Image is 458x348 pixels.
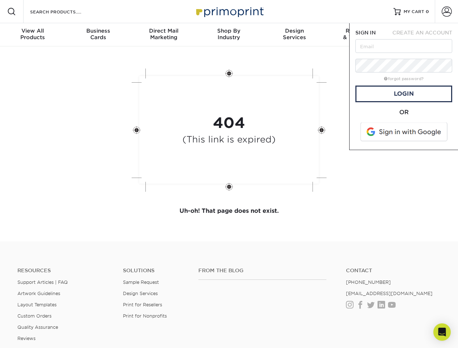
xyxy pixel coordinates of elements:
a: Artwork Guidelines [17,291,60,296]
input: SEARCH PRODUCTS..... [29,7,100,16]
a: Print for Resellers [123,302,162,307]
div: Cards [65,28,131,41]
span: Resources [327,28,392,34]
div: OR [355,108,452,117]
a: Support Articles | FAQ [17,279,68,285]
a: Custom Orders [17,313,51,319]
span: Design [262,28,327,34]
img: Primoprint [193,4,265,19]
a: Direct MailMarketing [131,23,196,46]
a: DesignServices [262,23,327,46]
span: Shop By [196,28,261,34]
a: [PHONE_NUMBER] [346,279,391,285]
a: Contact [346,268,441,274]
a: BusinessCards [65,23,131,46]
a: forgot password? [384,76,424,81]
h4: (This link is expired) [182,134,276,145]
div: Open Intercom Messenger [433,323,451,341]
div: Services [262,28,327,41]
a: Login [355,86,452,102]
span: SIGN IN [355,30,376,36]
a: Shop ByIndustry [196,23,261,46]
a: Design Services [123,291,158,296]
strong: Uh-oh! That page does not exist. [180,207,279,214]
h4: Resources [17,268,112,274]
h4: From the Blog [198,268,326,274]
span: 0 [426,9,429,14]
span: MY CART [404,9,424,15]
a: Sample Request [123,279,159,285]
a: Resources& Templates [327,23,392,46]
span: Direct Mail [131,28,196,34]
div: Marketing [131,28,196,41]
a: Layout Templates [17,302,57,307]
h4: Solutions [123,268,187,274]
span: CREATE AN ACCOUNT [392,30,452,36]
a: [EMAIL_ADDRESS][DOMAIN_NAME] [346,291,433,296]
a: Print for Nonprofits [123,313,167,319]
strong: 404 [213,114,245,132]
input: Email [355,39,452,53]
a: Quality Assurance [17,324,58,330]
div: Industry [196,28,261,41]
iframe: Google Customer Reviews [2,326,62,345]
div: & Templates [327,28,392,41]
span: Business [65,28,131,34]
